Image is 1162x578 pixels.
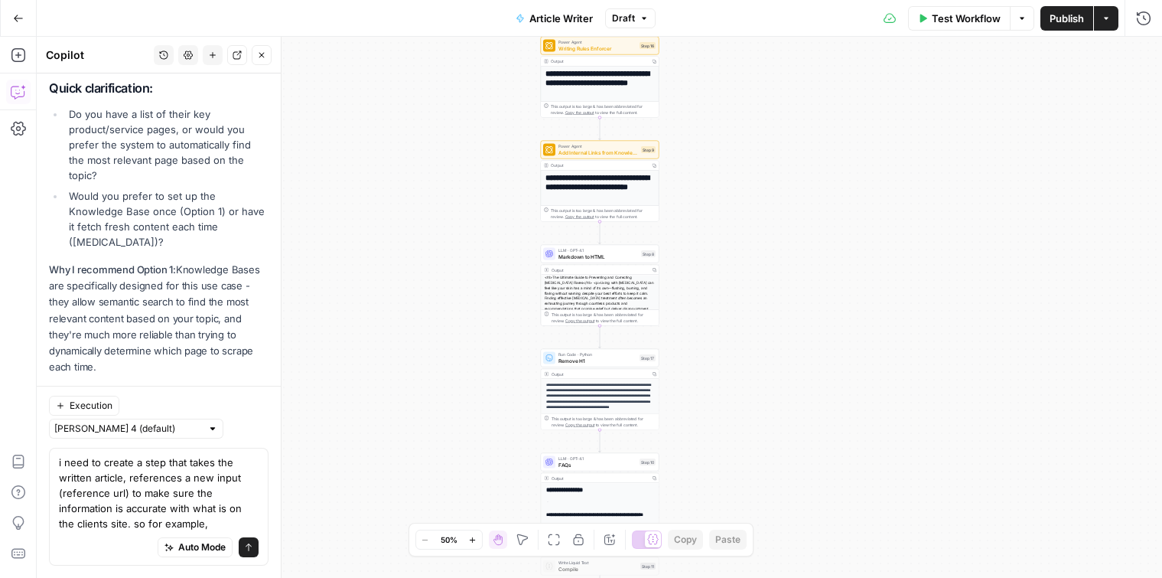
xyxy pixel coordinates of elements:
[932,11,1001,26] span: Test Workflow
[640,354,656,361] div: Step 17
[551,207,656,220] div: This output is too large & has been abbreviated for review. to view the full content.
[441,534,457,546] span: 50%
[59,455,259,531] textarea: i need to create a step that takes the written article, references a new input (reference url) to...
[551,416,656,428] div: This output is too large & has been abbreviated for review. to view the full content.
[551,162,647,168] div: Output
[65,188,269,250] li: Would you prefer to set up the Knowledge Base once (Option 1) or have it fetch fresh content each...
[640,563,656,570] div: Step 11
[605,8,656,28] button: Draft
[49,262,269,375] p: Knowledge Bases are specifically designed for this use case - they allow semantic search to find ...
[506,6,602,31] button: Article Writer
[541,245,659,326] div: LLM · GPT-4.1Markdown to HTMLStep 8Output<h1>The Ultimate Guide to Preventing and Correcting [MED...
[612,11,635,25] span: Draft
[558,149,638,156] span: Add Internal Links from Knowledge Base - Fork
[599,118,601,140] g: Edge from step_16 to step_9
[70,399,112,413] span: Execution
[551,312,656,324] div: This output is too large & has been abbreviated for review. to view the full content.
[640,459,656,465] div: Step 10
[178,540,226,554] span: Auto Mode
[558,565,637,573] span: Compile
[551,371,647,377] div: Output
[1040,6,1093,31] button: Publish
[668,530,703,550] button: Copy
[541,275,659,363] div: <h1>The Ultimate Guide to Preventing and Correcting [MEDICAL_DATA] Flares</h1> <p>Living with [ME...
[640,42,656,49] div: Step 16
[715,533,740,547] span: Paste
[551,475,647,481] div: Output
[641,146,656,153] div: Step 9
[54,421,201,436] input: Claude Sonnet 4 (default)
[565,214,594,219] span: Copy the output
[558,247,638,253] span: LLM · GPT-4.1
[674,533,697,547] span: Copy
[558,253,638,260] span: Markdown to HTML
[1050,11,1084,26] span: Publish
[49,396,119,416] button: Execution
[908,6,1010,31] button: Test Workflow
[565,318,594,323] span: Copy the output
[529,11,593,26] span: Article Writer
[158,537,233,557] button: Auto Mode
[558,357,636,364] span: Remove H1
[46,47,149,63] div: Copilot
[65,106,269,183] li: Do you have a list of their key product/service pages, or would you prefer the system to automati...
[558,44,636,52] span: Writing Rules Enforcer
[551,103,656,116] div: This output is too large & has been abbreviated for review. to view the full content.
[599,430,601,452] g: Edge from step_17 to step_10
[558,456,636,462] span: LLM · GPT-4.1
[558,143,638,149] span: Power Agent
[599,326,601,348] g: Edge from step_8 to step_17
[565,110,594,115] span: Copy the output
[551,58,647,64] div: Output
[541,557,659,576] div: Write Liquid TextCompileStep 11
[599,222,601,244] g: Edge from step_9 to step_8
[558,351,636,358] span: Run Code · Python
[558,560,637,566] span: Write Liquid Text
[565,423,594,427] span: Copy the output
[49,81,269,96] h2: Quick clarification:
[558,39,636,45] span: Power Agent
[551,266,647,273] div: Output
[709,530,747,550] button: Paste
[49,385,269,433] p: Would you like me to show you how to implement either of these approaches in your current workflow?
[49,263,176,276] strong: Why I recommend Option 1:
[641,250,656,257] div: Step 8
[558,461,636,469] span: FAQs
